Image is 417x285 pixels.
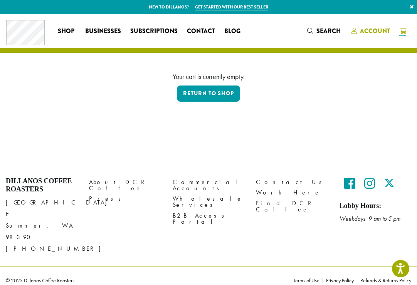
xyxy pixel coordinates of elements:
[173,177,244,194] a: Commercial Accounts
[173,194,244,210] a: Wholesale Services
[12,71,405,82] div: Your cart is currently empty.
[195,4,268,10] a: Get started with our best seller
[89,177,161,194] a: About DCR Coffee
[58,27,74,36] span: Shop
[256,188,328,198] a: Work Here
[340,202,411,210] h5: Lobby Hours:
[340,215,400,223] em: Weekdays 9 am to 5 pm
[6,177,77,194] h4: Dillanos Coffee Roasters
[323,278,357,283] a: Privacy Policy
[303,25,347,37] a: Search
[177,85,240,102] a: Return to shop
[89,194,161,204] a: Press
[130,27,178,36] span: Subscriptions
[224,27,240,36] span: Blog
[85,27,121,36] span: Businesses
[256,177,328,188] a: Contact Us
[6,278,282,283] p: © 2025 Dillanos Coffee Roasters.
[6,197,77,255] p: [GEOGRAPHIC_DATA] E Sumner, WA 98390 [PHONE_NUMBER]
[293,278,323,283] a: Terms of Use
[187,27,215,36] span: Contact
[53,25,81,37] a: Shop
[173,210,244,227] a: B2B Access Portal
[357,278,411,283] a: Refunds & Returns Policy
[256,198,328,215] a: Find DCR Coffee
[360,27,390,35] span: Account
[316,27,341,35] span: Search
